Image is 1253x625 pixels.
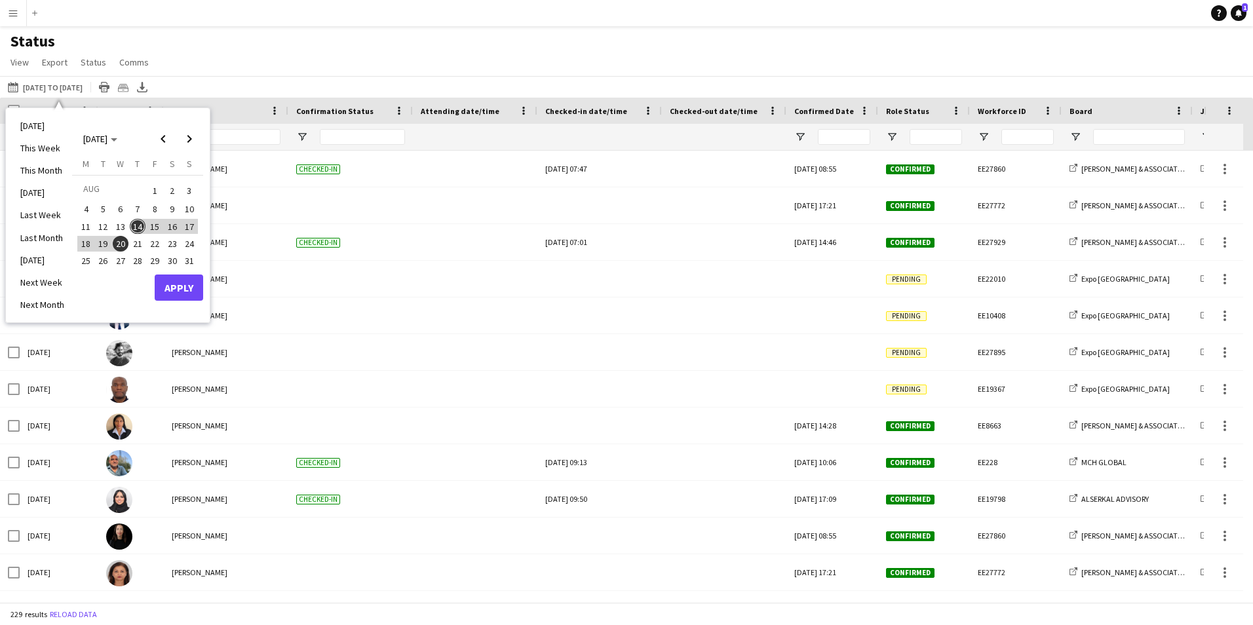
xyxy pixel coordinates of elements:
[786,224,878,260] div: [DATE] 14:46
[164,219,180,235] span: 16
[886,568,935,578] span: Confirmed
[20,334,98,370] div: [DATE]
[786,481,878,517] div: [DATE] 17:09
[129,218,146,235] button: 14-08-2025
[970,481,1062,517] div: EE19798
[670,106,758,116] span: Checked-out date/time
[77,235,94,252] button: 18-08-2025
[320,129,405,145] input: Confirmation Status Filter Input
[94,252,111,269] button: 26-08-2025
[28,106,46,116] span: Date
[970,518,1062,554] div: EE27860
[1070,457,1127,467] a: MCH GLOBAL
[1201,106,1234,116] span: Job Title
[187,158,192,170] span: S
[172,457,227,467] span: [PERSON_NAME]
[195,129,280,145] input: Name Filter Input
[978,131,990,143] button: Open Filter Menu
[113,236,128,252] span: 20
[113,253,128,269] span: 27
[112,200,129,218] button: 06-08-2025
[545,106,627,116] span: Checked-in date/time
[818,129,870,145] input: Confirmed Date Filter Input
[181,200,198,218] button: 10-08-2025
[886,458,935,468] span: Confirmed
[886,131,898,143] button: Open Filter Menu
[182,219,197,235] span: 17
[1231,5,1246,21] a: 1
[83,158,89,170] span: M
[77,218,94,235] button: 11-08-2025
[12,249,72,271] li: [DATE]
[786,518,878,554] div: [DATE] 08:55
[12,181,72,204] li: [DATE]
[164,181,180,200] span: 2
[10,56,29,68] span: View
[5,54,34,71] a: View
[147,219,163,235] span: 15
[129,235,146,252] button: 21-08-2025
[1081,274,1170,284] span: Expo [GEOGRAPHIC_DATA]
[106,377,132,403] img: Henri Mbangala Mbata
[130,253,145,269] span: 28
[886,531,935,541] span: Confirmed
[112,252,129,269] button: 27-08-2025
[150,126,176,152] button: Previous month
[129,200,146,218] button: 07-08-2025
[12,227,72,249] li: Last Month
[146,235,163,252] button: 22-08-2025
[77,200,94,218] button: 04-08-2025
[421,106,499,116] span: Attending date/time
[1070,384,1170,394] a: Expo [GEOGRAPHIC_DATA]
[130,202,145,218] span: 7
[296,164,340,174] span: Checked-in
[545,444,654,480] div: [DATE] 09:13
[12,137,72,159] li: This Week
[786,444,878,480] div: [DATE] 10:06
[147,253,163,269] span: 29
[94,235,111,252] button: 19-08-2025
[96,219,111,235] span: 12
[164,236,180,252] span: 23
[78,127,123,151] button: Choose month and year
[970,407,1062,444] div: EE8663
[170,158,175,170] span: S
[12,204,72,226] li: Last Week
[146,252,163,269] button: 29-08-2025
[12,294,72,316] li: Next Month
[42,56,67,68] span: Export
[970,151,1062,187] div: EE27860
[163,252,180,269] button: 30-08-2025
[1081,494,1149,504] span: ALSERKAL ADVISORY
[130,236,145,252] span: 21
[545,151,654,187] div: [DATE] 07:47
[163,235,180,252] button: 23-08-2025
[886,495,935,504] span: Confirmed
[106,340,132,366] img: Hamzeh Alhanbaly
[113,202,128,218] span: 6
[545,224,654,260] div: [DATE] 07:01
[106,450,132,476] img: Rishi Raj
[20,371,98,407] div: [DATE]
[296,131,308,143] button: Open Filter Menu
[172,421,227,430] span: [PERSON_NAME]
[163,200,180,218] button: 09-08-2025
[12,271,72,294] li: Next Week
[164,202,180,218] span: 9
[296,238,340,248] span: Checked-in
[112,218,129,235] button: 13-08-2025
[181,180,198,200] button: 03-08-2025
[181,235,198,252] button: 24-08-2025
[886,311,927,321] span: Pending
[910,129,962,145] input: Role Status Filter Input
[147,202,163,218] span: 8
[78,202,94,218] span: 4
[886,238,935,248] span: Confirmed
[94,218,111,235] button: 12-08-2025
[78,219,94,235] span: 11
[1001,129,1054,145] input: Workforce ID Filter Input
[1093,129,1185,145] input: Board Filter Input
[113,219,128,235] span: 13
[119,56,149,68] span: Comms
[970,444,1062,480] div: EE228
